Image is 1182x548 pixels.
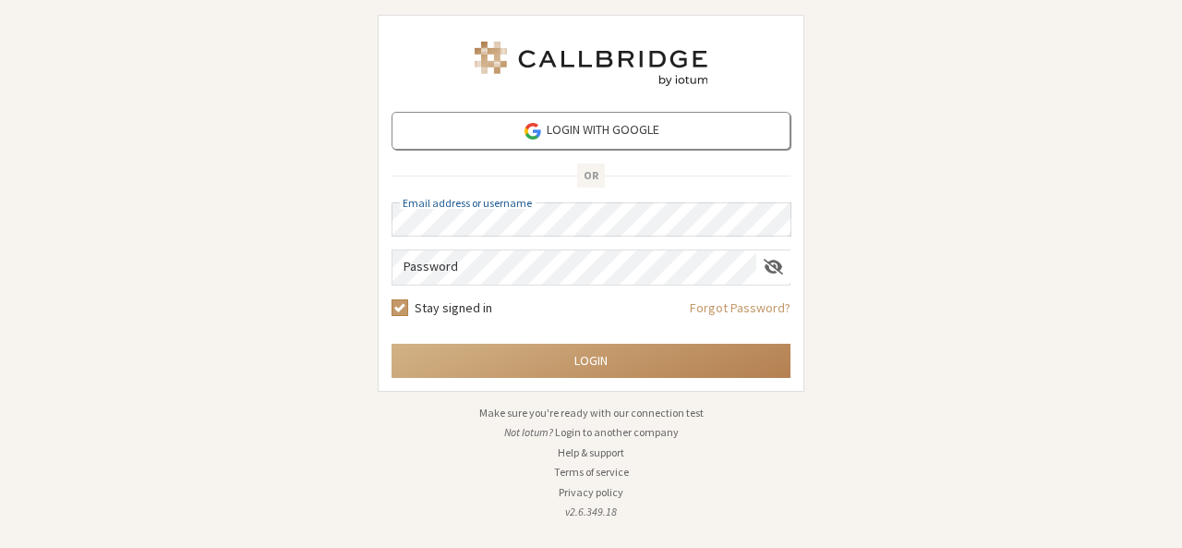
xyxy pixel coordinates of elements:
[555,424,679,441] button: Login to another company
[559,485,623,499] a: Privacy policy
[690,298,790,331] a: Forgot Password?
[554,465,629,479] a: Terms of service
[577,164,605,188] span: OR
[558,445,624,459] a: Help & support
[479,406,704,420] a: Make sure you're ready with our connection test
[392,112,790,150] a: Login with Google
[392,250,756,285] input: Password
[415,298,492,318] label: Stay signed in
[471,42,711,86] img: Iotum
[392,344,790,378] button: Login
[378,504,804,520] li: v2.6.349.18
[378,424,804,441] li: Not Iotum?
[392,202,791,237] input: Email address or username
[756,250,790,283] div: Show password
[523,121,543,141] img: google-icon.png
